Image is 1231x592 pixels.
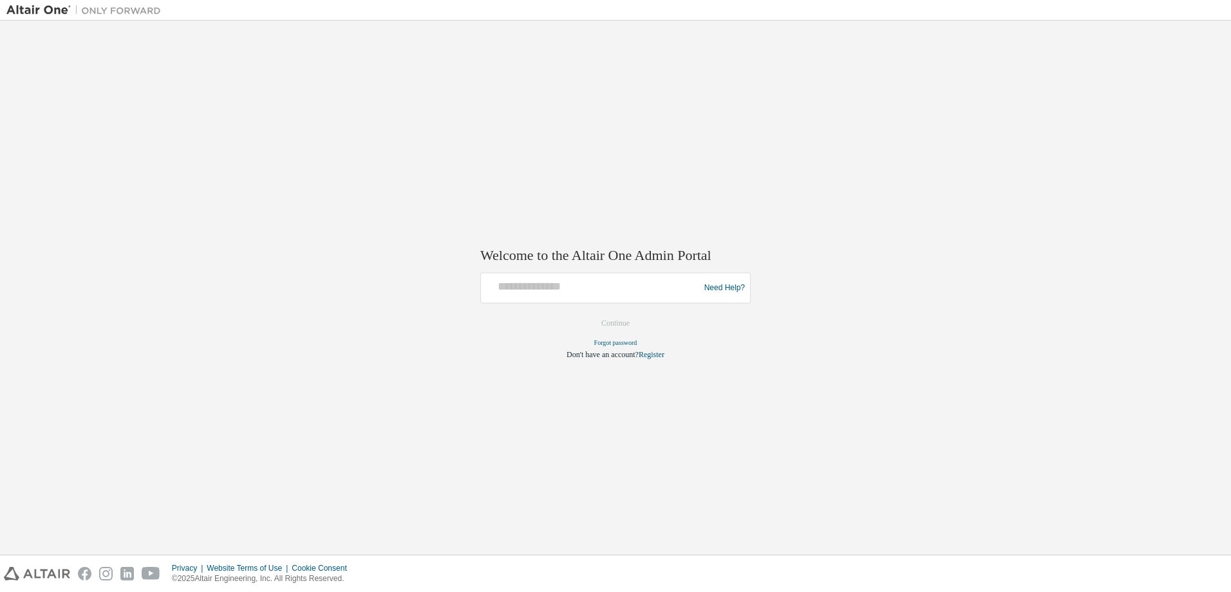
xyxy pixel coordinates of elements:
h2: Welcome to the Altair One Admin Portal [480,246,751,264]
span: Don't have an account? [567,351,639,360]
img: facebook.svg [78,567,91,580]
p: © 2025 Altair Engineering, Inc. All Rights Reserved. [172,573,355,584]
a: Forgot password [594,340,637,347]
div: Website Terms of Use [207,563,292,573]
a: Register [639,351,664,360]
img: altair_logo.svg [4,567,70,580]
img: youtube.svg [142,567,160,580]
img: Altair One [6,4,167,17]
img: linkedin.svg [120,567,134,580]
div: Privacy [172,563,207,573]
div: Cookie Consent [292,563,354,573]
img: instagram.svg [99,567,113,580]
